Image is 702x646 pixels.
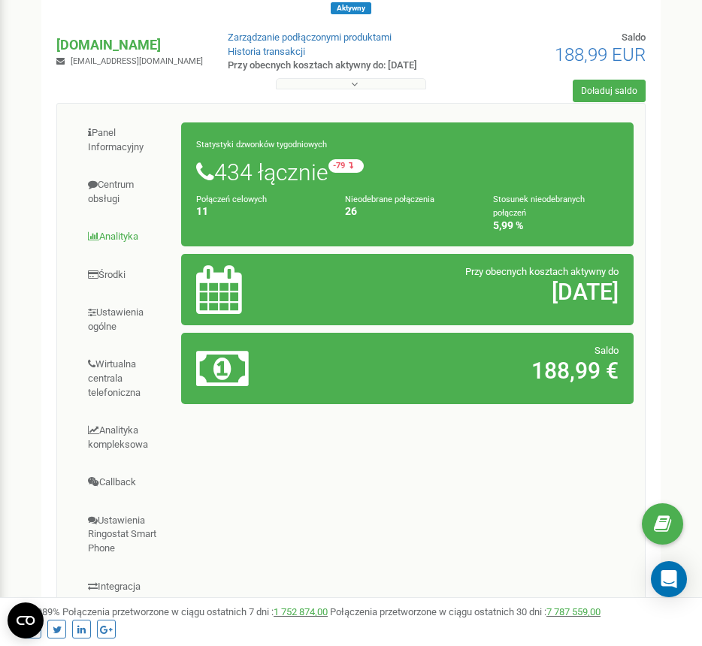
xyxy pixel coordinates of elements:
a: Zarządzanie podłączonymi produktami [228,32,392,43]
small: -79 [328,159,364,173]
a: Środki [68,257,182,294]
span: [EMAIL_ADDRESS][DOMAIN_NAME] [71,56,203,66]
h4: 11 [196,206,322,217]
span: 188,99 EUR [555,44,646,65]
h4: 26 [345,206,471,217]
span: Aktywny [331,2,371,14]
span: Saldo [595,345,619,356]
a: Callback [68,464,182,501]
small: Połączeń celowych [196,195,267,204]
a: 1 752 874,00 [274,606,328,617]
p: Przy obecnych kosztach aktywny do: [DATE] [228,59,417,73]
a: Ustawienia ogólne [68,294,182,345]
a: Centrum obsługi [68,167,182,217]
a: Integracja [68,569,182,605]
button: Open CMP widget [8,602,44,638]
span: Saldo [622,32,646,43]
a: Wirtualna centrala telefoniczna [68,346,182,411]
h2: [DATE] [345,279,619,304]
small: Stosunek nieodebranych połączeń [493,195,585,219]
a: Doładuj saldo [573,80,646,102]
p: [DOMAIN_NAME] [56,35,203,55]
small: Statystyki dzwonków tygodniowych [196,140,327,149]
a: Analityka kompleksowa [68,412,182,463]
h1: 434 łącznie [196,159,619,185]
a: Panel Informacyjny [68,115,182,165]
span: Połączenia przetworzone w ciągu ostatnich 30 dni : [330,606,601,617]
a: 7 787 559,00 [546,606,601,617]
h4: 5,99 % [493,220,619,231]
small: Nieodebrane połączenia [345,195,434,204]
a: Analityka [68,219,182,255]
div: Open Intercom Messenger [651,561,687,597]
a: Ustawienia Ringostat Smart Phone [68,503,182,567]
span: Przy obecnych kosztach aktywny do [465,266,619,277]
a: Historia transakcji [228,46,305,57]
span: Połączenia przetworzone w ciągu ostatnich 7 dni : [62,606,328,617]
h2: 188,99 € [345,358,619,383]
